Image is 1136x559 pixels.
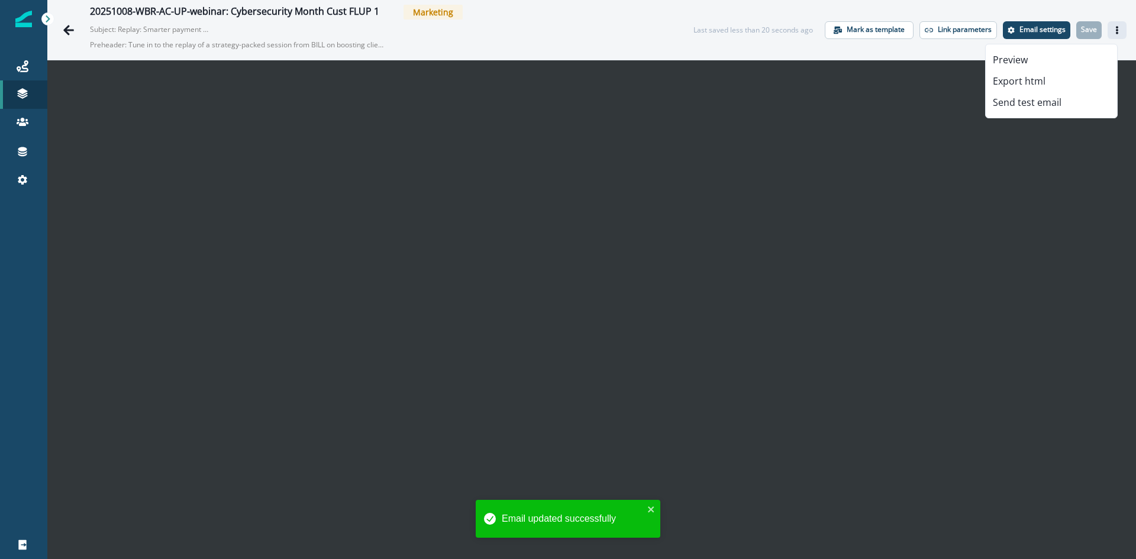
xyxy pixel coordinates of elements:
[986,70,1117,92] button: Export html
[693,25,813,35] div: Last saved less than 20 seconds ago
[1076,21,1102,39] button: Save
[847,25,905,34] p: Mark as template
[15,11,32,27] img: Inflection
[1081,25,1097,34] p: Save
[1003,21,1070,39] button: Settings
[1108,21,1127,39] button: Actions
[404,5,463,20] span: Marketing
[90,20,208,35] p: Subject: Replay: Smarter payment security
[647,505,656,514] button: close
[825,21,914,39] button: Mark as template
[986,92,1117,113] button: Send test email
[90,6,379,19] div: 20251008-WBR-AC-UP-webinar: Cybersecurity Month Cust FLUP 1
[502,512,644,526] div: Email updated successfully
[986,49,1117,70] button: Preview
[1019,25,1066,34] p: Email settings
[938,25,992,34] p: Link parameters
[57,18,80,42] button: Go back
[919,21,997,39] button: Link parameters
[90,35,386,55] p: Preheader: Tune in to the replay of a strategy-packed session from BILL on boosting client trust ...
